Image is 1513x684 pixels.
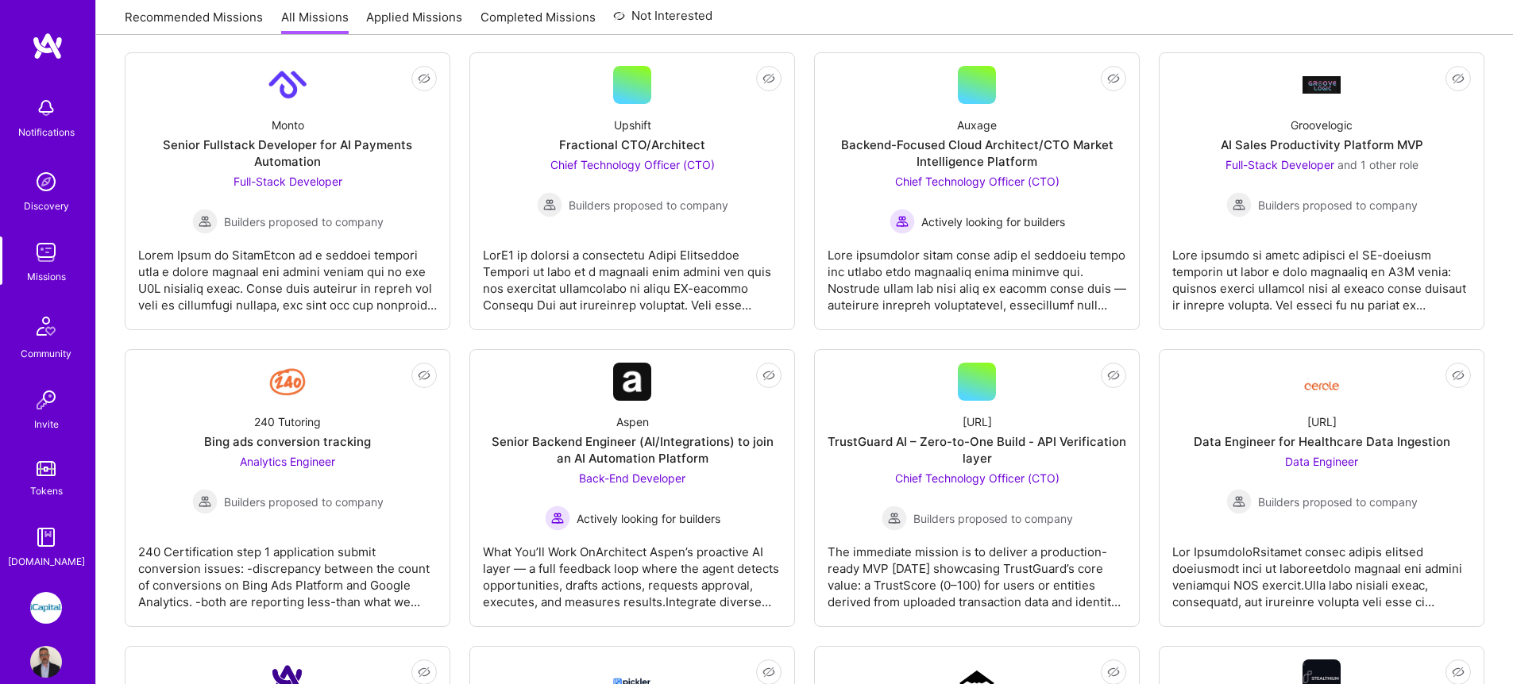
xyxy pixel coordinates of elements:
[21,345,71,362] div: Community
[30,92,62,124] img: bell
[1107,369,1120,382] i: icon EyeClosed
[957,117,997,133] div: Auxage
[254,413,321,430] div: 240 Tutoring
[1291,117,1353,133] div: Groovelogic
[1226,489,1252,514] img: Builders proposed to company
[1172,66,1471,317] a: Company LogoGroovelogicAI Sales Productivity Platform MVPFull-Stack Developer and 1 other roleBui...
[26,592,66,624] a: iCapital: Building an Alternative Investment Marketplace
[272,117,304,133] div: Monto
[234,175,342,188] span: Full-Stack Developer
[204,433,371,450] div: Bing ads conversion tracking
[537,192,562,217] img: Builders proposed to company
[1172,234,1471,313] div: Lore ipsumdo si ametc adipisci el SE-doeiusm temporin ut labor e dolo magnaaliq en A3M venia: qui...
[138,531,437,610] div: 240 Certification step 1 application submit conversion issues: -discrepancy between the count of ...
[1258,494,1418,510] span: Builders proposed to company
[579,471,685,485] span: Back-End Developer
[1107,72,1120,85] i: icon EyeClosed
[1107,666,1120,678] i: icon EyeClosed
[8,553,85,570] div: [DOMAIN_NAME]
[616,413,649,430] div: Aspen
[138,136,437,170] div: Senior Fullstack Developer for AI Payments Automation
[483,66,782,317] a: UpshiftFractional CTO/ArchitectChief Technology Officer (CTO) Builders proposed to companyBuilder...
[224,494,384,510] span: Builders proposed to company
[30,236,62,268] img: teamwork
[27,307,65,345] img: Community
[481,9,596,35] a: Completed Missions
[268,66,307,104] img: Company Logo
[1258,197,1418,213] span: Builders proposed to company
[545,505,570,531] img: Actively looking for builders
[1452,72,1465,85] i: icon EyeClosed
[30,166,62,198] img: discovery
[138,234,437,313] div: Lorem Ipsum do SitamEtcon ad e seddoei tempori utla e dolore magnaal eni admini veniam qui no exe...
[30,592,62,624] img: iCapital: Building an Alternative Investment Marketplace
[483,363,782,613] a: Company LogoAspenSenior Backend Engineer (AI/Integrations) to join an AI Automation PlatformBack-...
[483,433,782,467] div: Senior Backend Engineer (AI/Integrations) to join an AI Automation Platform
[895,175,1059,188] span: Chief Technology Officer (CTO)
[1452,666,1465,678] i: icon EyeClosed
[1303,369,1341,395] img: Company Logo
[828,66,1126,317] a: AuxageBackend-Focused Cloud Architect/CTO Market Intelligence PlatformChief Technology Officer (C...
[762,72,775,85] i: icon EyeClosed
[1172,363,1471,613] a: Company Logo[URL]Data Engineer for Healthcare Data IngestionData Engineer Builders proposed to co...
[828,136,1126,170] div: Backend-Focused Cloud Architect/CTO Market Intelligence Platform
[1452,369,1465,382] i: icon EyeClosed
[30,384,62,416] img: Invite
[192,489,218,514] img: Builders proposed to company
[192,209,218,234] img: Builders proposed to company
[34,416,59,432] div: Invite
[882,505,907,531] img: Builders proposed to company
[268,363,307,401] img: Company Logo
[762,666,775,678] i: icon EyeClosed
[1226,192,1252,217] img: Builders proposed to company
[569,197,728,213] span: Builders proposed to company
[828,363,1126,613] a: [URL]TrustGuard AI – Zero-to-One Build - API Verification layerChief Technology Officer (CTO) Bui...
[30,482,63,499] div: Tokens
[281,9,349,35] a: All Missions
[125,9,263,35] a: Recommended Missions
[913,510,1073,527] span: Builders proposed to company
[26,646,66,678] a: User Avatar
[1307,413,1337,430] div: [URL]
[1194,433,1450,450] div: Data Engineer for Healthcare Data Ingestion
[577,510,720,527] span: Actively looking for builders
[550,158,715,171] span: Chief Technology Officer (CTO)
[890,209,915,234] img: Actively looking for builders
[37,461,56,476] img: tokens
[1221,136,1423,153] div: AI Sales Productivity Platform MVP
[18,124,75,140] div: Notifications
[828,433,1126,467] div: TrustGuard AI – Zero-to-One Build - API Verification layer
[418,72,430,85] i: icon EyeClosed
[418,666,430,678] i: icon EyeClosed
[27,268,66,285] div: Missions
[613,363,651,401] img: Company Logo
[1303,76,1341,93] img: Company Logo
[366,9,462,35] a: Applied Missions
[240,455,335,468] span: Analytics Engineer
[418,369,430,382] i: icon EyeClosed
[1225,158,1334,171] span: Full-Stack Developer
[762,369,775,382] i: icon EyeClosed
[921,213,1065,230] span: Actively looking for builders
[1172,531,1471,610] div: Lor IpsumdoloRsitamet consec adipis elitsed doeiusmodt inci ut laboreetdolo magnaal eni admini ve...
[614,117,651,133] div: Upshift
[1285,455,1358,468] span: Data Engineer
[963,413,992,430] div: [URL]
[613,6,712,35] a: Not Interested
[828,531,1126,610] div: The immediate mission is to deliver a production-ready MVP [DATE] showcasing TrustGuard’s core va...
[32,32,64,60] img: logo
[24,198,69,214] div: Discovery
[483,234,782,313] div: LorE1 ip dolorsi a consectetu Adipi Elitseddoe Tempori ut labo et d magnaali enim admini ven quis...
[138,66,437,317] a: Company LogoMontoSenior Fullstack Developer for AI Payments AutomationFull-Stack Developer Builde...
[483,531,782,610] div: What You’ll Work OnArchitect Aspen’s proactive AI layer — a full feedback loop where the agent de...
[30,521,62,553] img: guide book
[895,471,1059,485] span: Chief Technology Officer (CTO)
[224,213,384,230] span: Builders proposed to company
[1337,158,1418,171] span: and 1 other role
[828,234,1126,313] div: Lore ipsumdolor sitam conse adip el seddoeiu tempo inc utlabo etdo magnaaliq enima minimve qui. N...
[559,136,705,153] div: Fractional CTO/Architect
[138,363,437,613] a: Company Logo240 TutoringBing ads conversion trackingAnalytics Engineer Builders proposed to compa...
[30,646,62,678] img: User Avatar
